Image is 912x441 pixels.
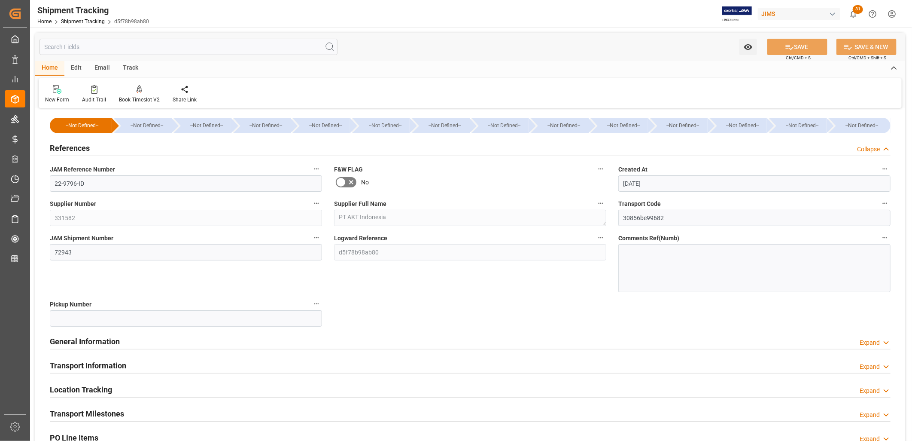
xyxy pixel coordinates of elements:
[301,118,350,133] div: --Not Defined--
[242,118,291,133] div: --Not Defined--
[412,118,469,133] div: --Not Defined--
[860,338,880,347] div: Expand
[848,55,886,61] span: Ctrl/CMD + Shift + S
[45,96,69,104] div: New Form
[182,118,231,133] div: --Not Defined--
[334,199,386,208] span: Supplier Full Name
[50,118,112,133] div: --Not Defined--
[853,5,863,14] span: 31
[35,61,64,76] div: Home
[311,163,322,175] button: JAM Reference Number
[122,118,171,133] div: --Not Defined--
[173,96,197,104] div: Share Link
[590,118,648,133] div: --Not Defined--
[334,165,363,174] span: F&W FLAG
[292,118,350,133] div: --Not Defined--
[420,118,469,133] div: --Not Defined--
[879,163,891,175] button: Created At
[50,408,124,420] h2: Transport Milestones
[879,198,891,209] button: Transport Code
[116,61,145,76] div: Track
[50,336,120,347] h2: General Information
[618,175,891,192] input: DD-MM-YYYY
[860,386,880,395] div: Expand
[50,199,96,208] span: Supplier Number
[88,61,116,76] div: Email
[64,61,88,76] div: Edit
[119,96,160,104] div: Book Timeslot V2
[539,118,588,133] div: --Not Defined--
[311,198,322,209] button: Supplier Number
[233,118,291,133] div: --Not Defined--
[863,4,882,24] button: Help Center
[82,96,106,104] div: Audit Trail
[837,118,886,133] div: --Not Defined--
[311,298,322,309] button: Pickup Number
[50,234,113,243] span: JAM Shipment Number
[786,55,811,61] span: Ctrl/CMD + S
[37,18,52,24] a: Home
[50,384,112,395] h2: Location Tracking
[857,145,880,154] div: Collapse
[471,118,529,133] div: --Not Defined--
[50,300,91,309] span: Pickup Number
[361,178,369,187] span: No
[618,165,648,174] span: Created At
[311,232,322,243] button: JAM Shipment Number
[599,118,648,133] div: --Not Defined--
[50,360,126,371] h2: Transport Information
[767,39,827,55] button: SAVE
[758,8,840,20] div: JIMS
[58,118,106,133] div: --Not Defined--
[836,39,897,55] button: SAVE & NEW
[659,118,708,133] div: --Not Defined--
[722,6,752,21] img: Exertis%20JAM%20-%20Email%20Logo.jpg_1722504956.jpg
[860,362,880,371] div: Expand
[37,4,149,17] div: Shipment Tracking
[829,118,891,133] div: --Not Defined--
[50,142,90,154] h2: References
[595,163,606,175] button: F&W FLAG
[758,6,844,22] button: JIMS
[595,232,606,243] button: Logward Reference
[480,118,529,133] div: --Not Defined--
[173,118,231,133] div: --Not Defined--
[40,39,337,55] input: Search Fields
[739,39,757,55] button: open menu
[61,18,105,24] a: Shipment Tracking
[352,118,410,133] div: --Not Defined--
[618,199,661,208] span: Transport Code
[650,118,708,133] div: --Not Defined--
[531,118,588,133] div: --Not Defined--
[361,118,410,133] div: --Not Defined--
[710,118,767,133] div: --Not Defined--
[860,410,880,420] div: Expand
[879,232,891,243] button: Comments Ref(Numb)
[769,118,827,133] div: --Not Defined--
[595,198,606,209] button: Supplier Full Name
[778,118,827,133] div: --Not Defined--
[50,165,115,174] span: JAM Reference Number
[334,234,387,243] span: Logward Reference
[334,210,606,226] textarea: PT AKT Indonesia
[844,4,863,24] button: show 31 new notifications
[618,234,679,243] span: Comments Ref(Numb)
[718,118,767,133] div: --Not Defined--
[114,118,171,133] div: --Not Defined--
